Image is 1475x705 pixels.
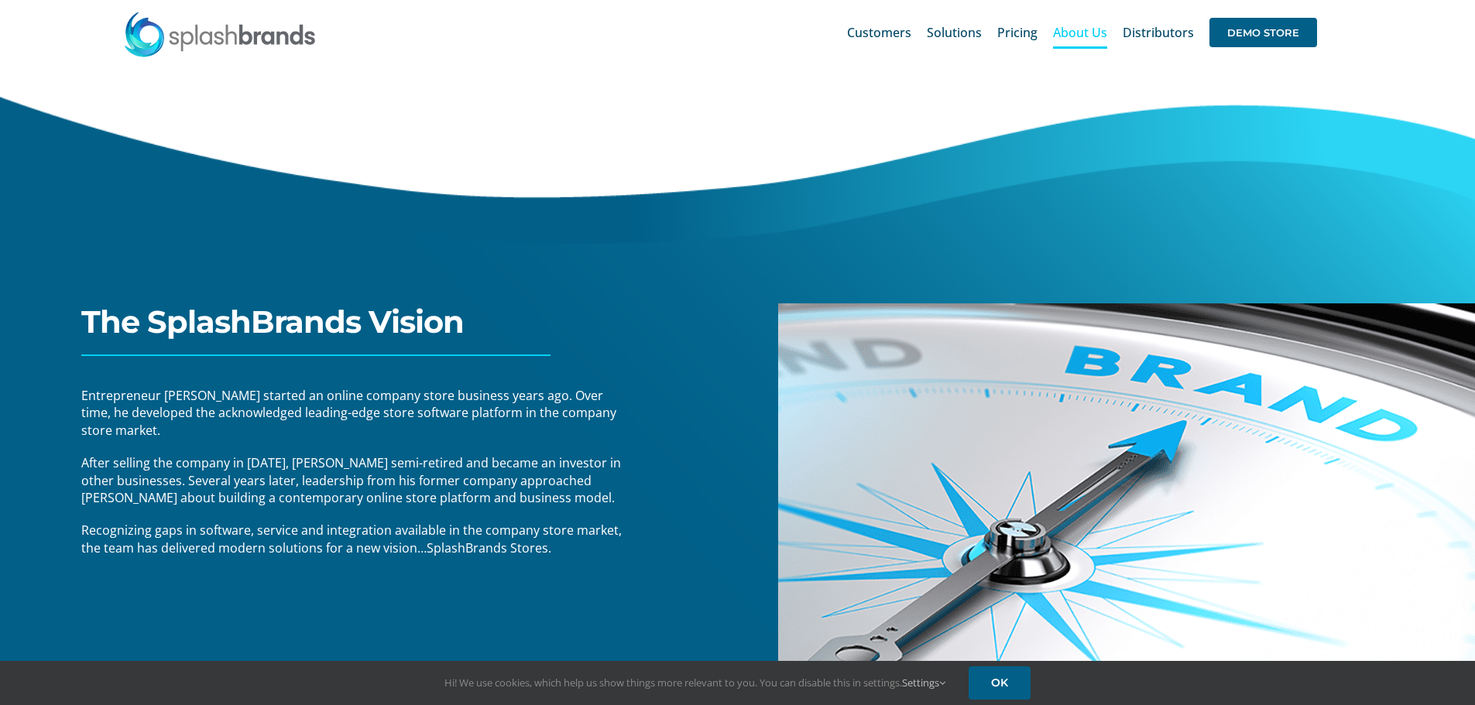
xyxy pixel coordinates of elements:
span: The SplashBrands Vision [81,303,464,341]
span: About Us [1053,26,1107,39]
a: Pricing [997,8,1038,57]
span: Recognizing gaps in software, service and integration available in the company store market, the ... [81,522,622,556]
span: After selling the company in [DATE], [PERSON_NAME] semi-retired and became an investor in other b... [81,454,621,506]
a: Distributors [1123,8,1194,57]
nav: Main Menu [847,8,1317,57]
span: Customers [847,26,911,39]
img: SplashBrands.com Logo [123,11,317,57]
span: DEMO STORE [1209,18,1317,47]
span: Hi! We use cookies, which help us show things more relevant to you. You can disable this in setti... [444,676,945,690]
span: Distributors [1123,26,1194,39]
a: OK [969,666,1031,700]
a: Customers [847,8,911,57]
span: Pricing [997,26,1038,39]
span: Entrepreneur [PERSON_NAME] started an online company store business years ago. Over time, he deve... [81,387,616,439]
span: Solutions [927,26,982,39]
a: DEMO STORE [1209,8,1317,57]
a: Settings [902,676,945,690]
